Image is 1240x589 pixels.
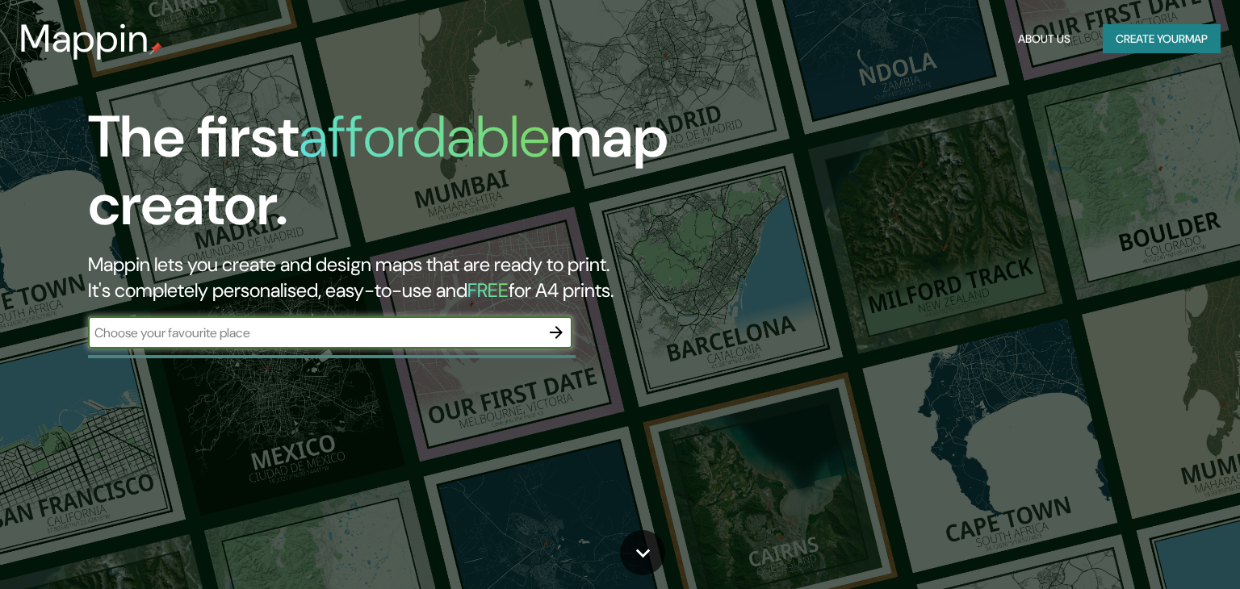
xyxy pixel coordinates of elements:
[88,252,708,303] h2: Mappin lets you create and design maps that are ready to print. It's completely personalised, eas...
[299,99,550,174] h1: affordable
[467,278,509,303] h5: FREE
[1103,24,1221,54] button: Create yourmap
[149,42,162,55] img: mappin-pin
[19,16,149,61] h3: Mappin
[88,103,708,252] h1: The first map creator.
[88,324,540,342] input: Choose your favourite place
[1012,24,1077,54] button: About Us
